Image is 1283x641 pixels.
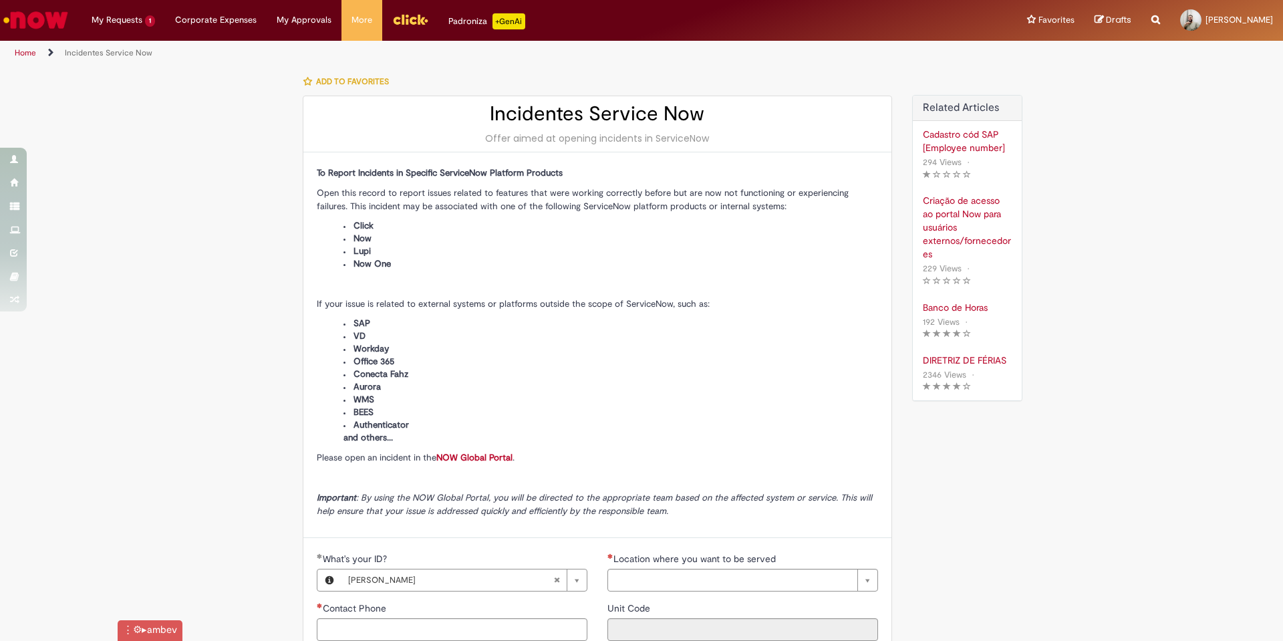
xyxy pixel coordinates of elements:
span: Doubleclick to run command /pop [147,624,177,638]
span: More [351,13,372,27]
span: If your issue is related to external systems or platforms outside the scope of ServiceNow, such as: [317,298,710,309]
div: Click an hold to drag [123,624,133,638]
strong: Important [317,492,356,503]
a: [PERSON_NAME]Clear field What's your ID? [341,569,587,591]
a: NOW Global Portal [436,452,513,463]
a: Banco de Horas [923,301,1012,314]
a: Home [15,47,36,58]
div: Offer aimed at opening incidents in ServiceNow [317,132,878,145]
span: Click [353,220,374,231]
a: Clear field Location where you want to be served [607,569,878,592]
span: Aurora [353,381,381,392]
a: Criação de acesso ao portal Now para usuários externos/fornecedores [923,194,1012,261]
a: Cadastro cód SAP [Employee number] [923,128,1012,154]
span: Workday [353,343,389,354]
label: Read only - Unit Code [607,602,653,615]
input: Unit Code [607,618,878,641]
span: : By using the NOW Global Portal, you will be directed to the appropriate team based on the affec... [317,492,872,517]
span: Now [353,233,372,244]
span: Favorites [1038,13,1075,27]
p: +GenAi [492,13,525,29]
span: Add to favorites [316,76,389,87]
abbr: Clear field What's your ID? [547,569,567,591]
span: SAP [353,317,370,329]
span: To Report Incidents in Specific ServiceNow Platform Products [317,167,563,178]
div: Padroniza [448,13,525,29]
span: Lupi [353,245,371,257]
span: Authenticator [353,419,409,430]
a: DIRETRIZ DE FÉRIAS [923,354,1012,367]
span: WMS [353,394,374,405]
span: Required - Location where you want to be served [613,553,778,565]
span: Drafts [1106,13,1131,26]
span: Office 365 [353,356,394,367]
span: 294 Views [923,156,962,168]
span: Contact Phone [323,602,389,614]
span: 192 Views [923,316,960,328]
span: VD [353,330,366,342]
span: and others... [343,432,393,443]
span: 2346 Views [923,369,966,380]
span: Please open an incident in the . [317,452,515,463]
span: [PERSON_NAME] [1205,14,1273,25]
input: Contact Phone [317,618,587,641]
button: What's your ID?, Preview this record Victor ROJA TAVONI [317,569,341,591]
img: ServiceNow [1,7,70,33]
span: BEES [353,406,374,418]
span: Required Filled [317,553,323,559]
h3: Related Articles [923,102,1012,114]
span: My Requests [92,13,142,27]
span: Corporate Expenses [175,13,257,27]
span: Required [607,553,613,559]
a: Incidentes Service Now [65,47,152,58]
span: Read only - Unit Code [607,602,653,614]
span: • [969,366,977,384]
span: What's your ID?, Victor ROJA TAVONI [323,553,390,565]
a: Drafts [1095,14,1131,27]
span: My Approvals [277,13,331,27]
span: 229 Views [923,263,962,274]
span: • [962,313,970,331]
span: Open this record to report issues related to features that were working correctly before but are ... [317,187,849,212]
ul: Page breadcrumbs [10,41,845,66]
button: Add to favorites [303,68,396,96]
span: Click to execute command /tn, hold SHIFT for /vd [142,624,147,638]
span: • [964,259,972,277]
span: [PERSON_NAME] [348,569,553,591]
span: Click to configure InstanceTag, SHIFT Click to disable [133,624,142,638]
h2: Incidentes Service Now [317,103,878,125]
span: Required [317,603,323,608]
span: Conecta Fahz [353,368,408,380]
span: • [964,153,972,171]
span: 1 [145,15,155,27]
span: Now One [353,258,391,269]
img: click_logo_yellow_360x200.png [392,9,428,29]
